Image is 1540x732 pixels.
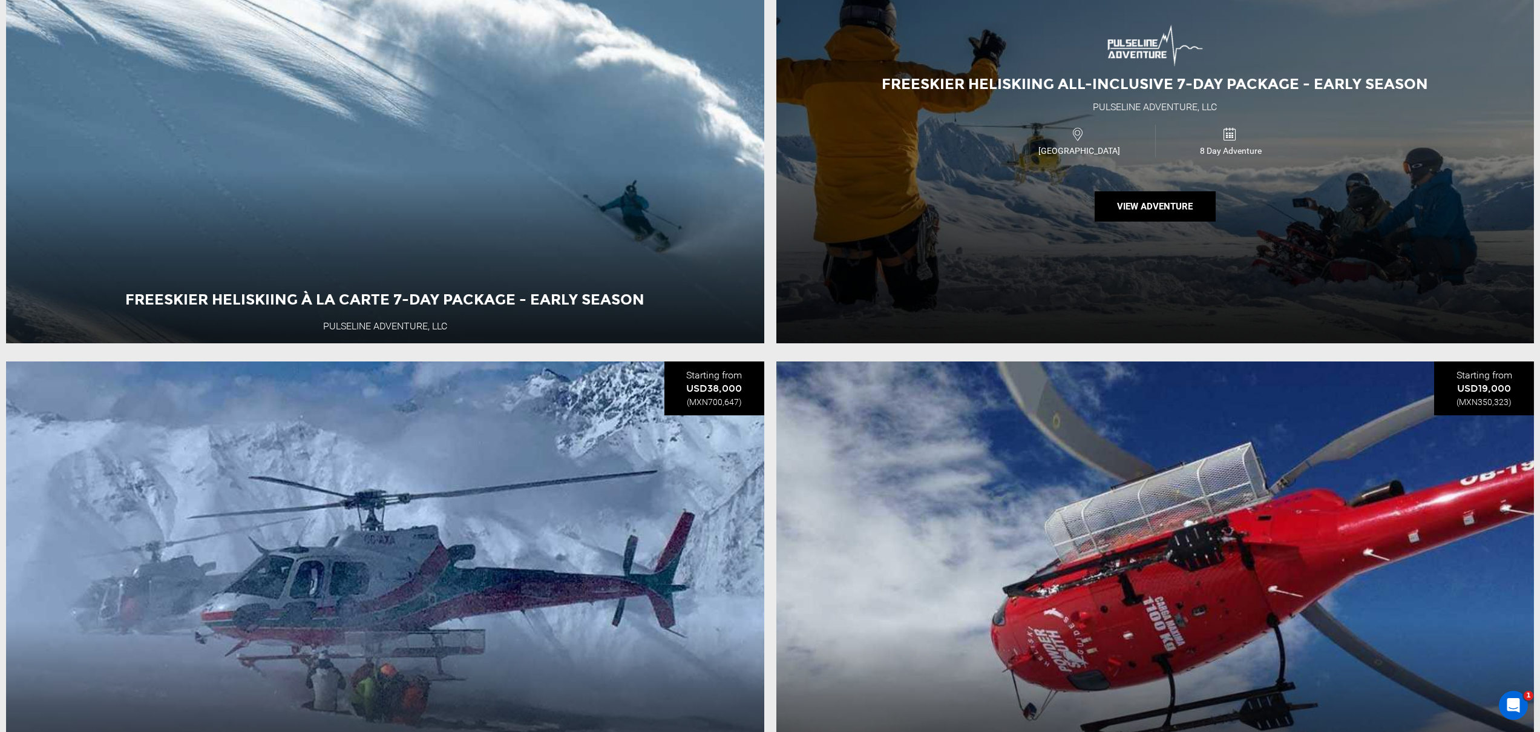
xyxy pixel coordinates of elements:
button: View Adventure [1095,191,1216,222]
span: 8 Day Adventure [1156,145,1306,157]
div: Pulseline Adventure, LLC [1093,101,1217,114]
img: images [1107,24,1204,68]
iframe: Intercom live chat [1499,691,1528,720]
span: 1 [1524,691,1533,701]
span: Freeskier Heliskiing All-Inclusive 7-Day Package - Early Season [882,75,1428,93]
span: [GEOGRAPHIC_DATA] [1003,145,1155,157]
